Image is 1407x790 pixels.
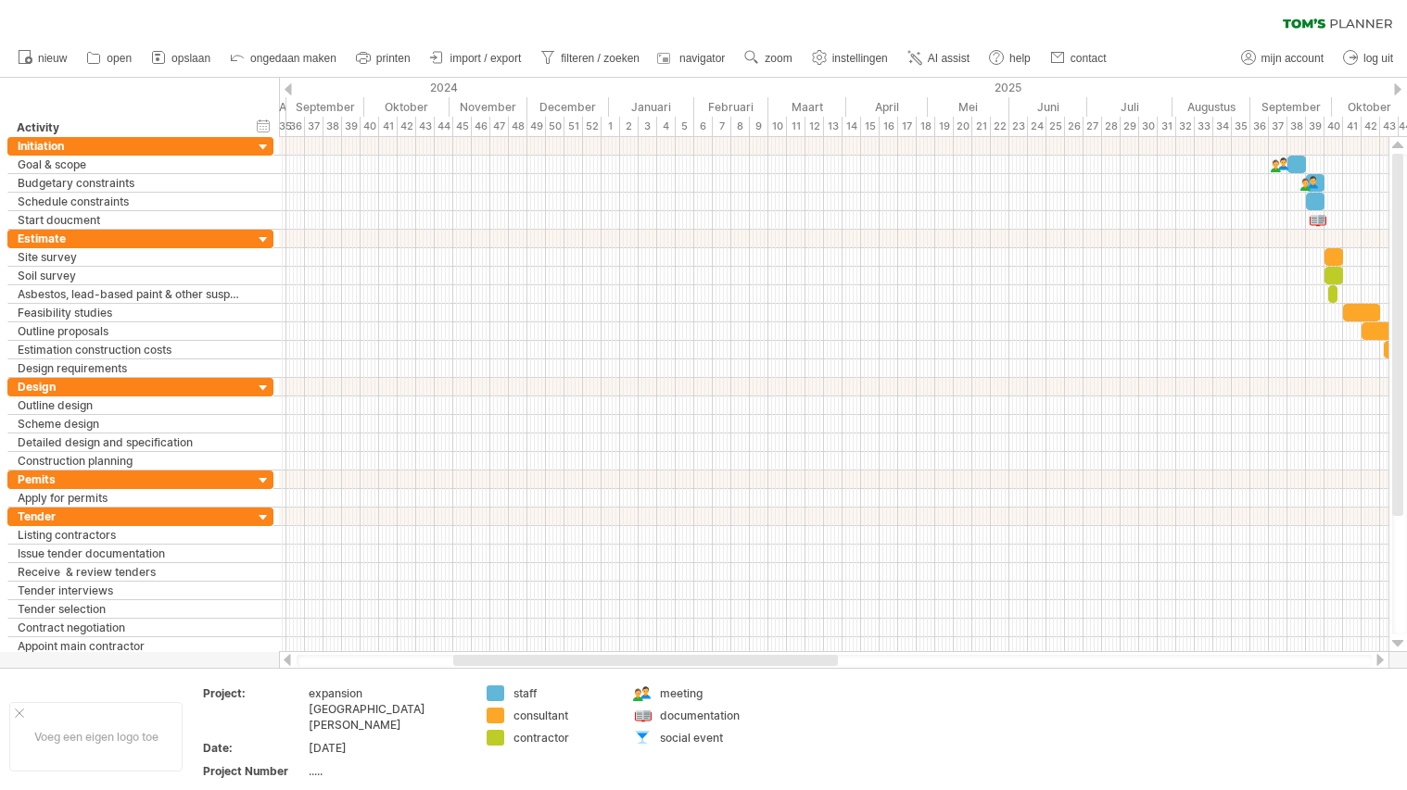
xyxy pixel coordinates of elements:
[561,52,640,65] span: filteren / zoeken
[657,117,676,136] div: 4
[1084,117,1102,136] div: 27
[750,117,768,136] div: 9
[472,117,490,136] div: 46
[450,52,522,65] span: import / export
[509,117,527,136] div: 48
[1261,52,1324,65] span: mijn account
[18,396,244,414] div: Outline design
[694,97,768,117] div: Februari 2025
[843,117,861,136] div: 14
[18,582,244,599] div: Tender interviews
[450,97,527,117] div: November 2024
[917,117,935,136] div: 18
[18,563,244,581] div: Receive & review tenders
[1250,117,1269,136] div: 36
[18,322,244,340] div: Outline proposals
[1009,97,1087,117] div: Juni 2025
[583,117,602,136] div: 52
[1102,117,1121,136] div: 28
[1158,117,1176,136] div: 31
[805,117,824,136] div: 12
[564,117,583,136] div: 51
[731,117,750,136] div: 8
[1287,117,1306,136] div: 38
[18,193,244,210] div: Schedule constraints
[171,52,210,65] span: opslaan
[38,52,67,65] span: nieuw
[609,97,694,117] div: Januari 2025
[903,46,975,70] a: AI assist
[18,526,244,544] div: Listing contractors
[1139,117,1158,136] div: 30
[18,285,244,303] div: Asbestos, lead-based paint & other suspect materials
[9,702,183,771] div: Voeg een eigen logo toe
[18,489,244,507] div: Apply for permits
[203,685,305,701] div: Project:
[309,685,464,733] div: expansion [GEOGRAPHIC_DATA][PERSON_NAME]
[1071,52,1107,65] span: contact
[676,117,694,136] div: 5
[1338,46,1399,70] a: log uit
[18,470,244,488] div: Pemits
[898,117,917,136] div: 17
[18,341,244,358] div: Estimation construction costs
[17,119,243,137] div: Activity
[513,730,615,746] div: contractor
[1028,117,1046,136] div: 24
[18,508,244,525] div: Tender
[18,600,244,618] div: Tender selection
[203,763,305,779] div: Project Number
[765,52,792,65] span: zoom
[18,248,244,266] div: Site survey
[18,545,244,562] div: Issue tender documentation
[18,137,244,155] div: Initiation
[1362,117,1380,136] div: 42
[250,52,336,65] span: ongedaan maken
[351,46,416,70] a: printen
[972,117,991,136] div: 21
[602,117,620,136] div: 1
[1213,117,1232,136] div: 34
[832,52,888,65] span: instellingen
[1176,117,1195,136] div: 32
[1306,117,1325,136] div: 39
[954,117,972,136] div: 20
[435,117,453,136] div: 44
[376,52,411,65] span: printen
[18,415,244,433] div: Scheme design
[286,117,305,136] div: 36
[82,46,137,70] a: open
[513,708,615,723] div: consultant
[768,97,846,117] div: Maart 2025
[1269,117,1287,136] div: 37
[18,156,244,173] div: Goal & scope
[1232,117,1250,136] div: 35
[18,452,244,470] div: Construction planning
[18,433,244,451] div: Detailed design and specification
[991,117,1009,136] div: 22
[18,378,244,395] div: Design
[660,685,761,701] div: meeting
[425,46,527,70] a: import / export
[928,97,1009,117] div: Mei 2025
[1046,117,1065,136] div: 25
[453,117,472,136] div: 45
[713,117,731,136] div: 7
[984,46,1036,70] a: help
[1325,117,1343,136] div: 40
[18,359,244,377] div: Design requirements
[654,46,730,70] a: navigator
[1087,97,1172,117] div: Juli 2025
[846,97,928,117] div: April 2025
[309,763,464,779] div: .....
[1172,97,1250,117] div: Augustus 2025
[527,117,546,136] div: 49
[225,46,342,70] a: ongedaan maken
[342,117,361,136] div: 39
[203,740,305,756] div: Date:
[18,211,244,229] div: Start doucment
[1195,117,1213,136] div: 33
[880,117,898,136] div: 16
[536,46,645,70] a: filteren / zoeken
[787,117,805,136] div: 11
